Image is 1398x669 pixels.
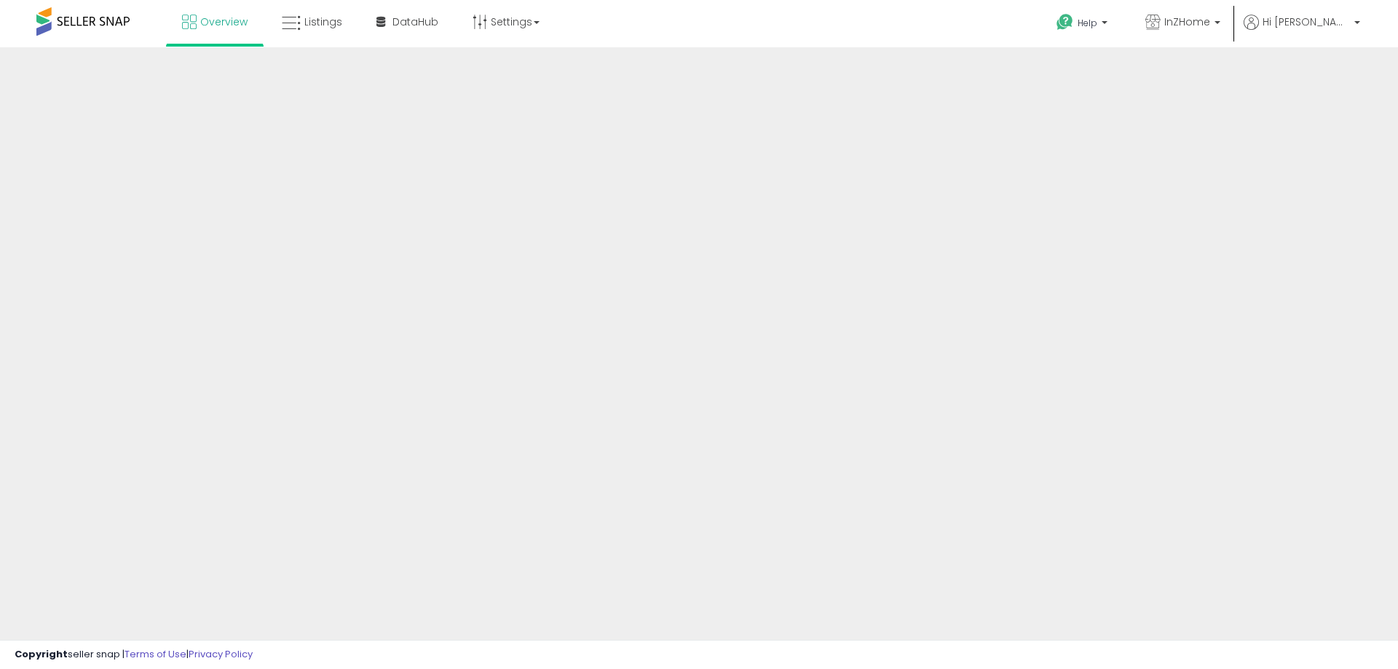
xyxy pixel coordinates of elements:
i: Get Help [1056,13,1074,31]
div: seller snap | | [15,648,253,662]
span: DataHub [392,15,438,29]
span: InZHome [1164,15,1210,29]
a: Help [1045,2,1122,47]
a: Privacy Policy [189,647,253,661]
span: Overview [200,15,248,29]
span: Hi [PERSON_NAME] [1263,15,1350,29]
span: Help [1078,17,1097,29]
a: Terms of Use [125,647,186,661]
strong: Copyright [15,647,68,661]
span: Listings [304,15,342,29]
a: Hi [PERSON_NAME] [1244,15,1360,47]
